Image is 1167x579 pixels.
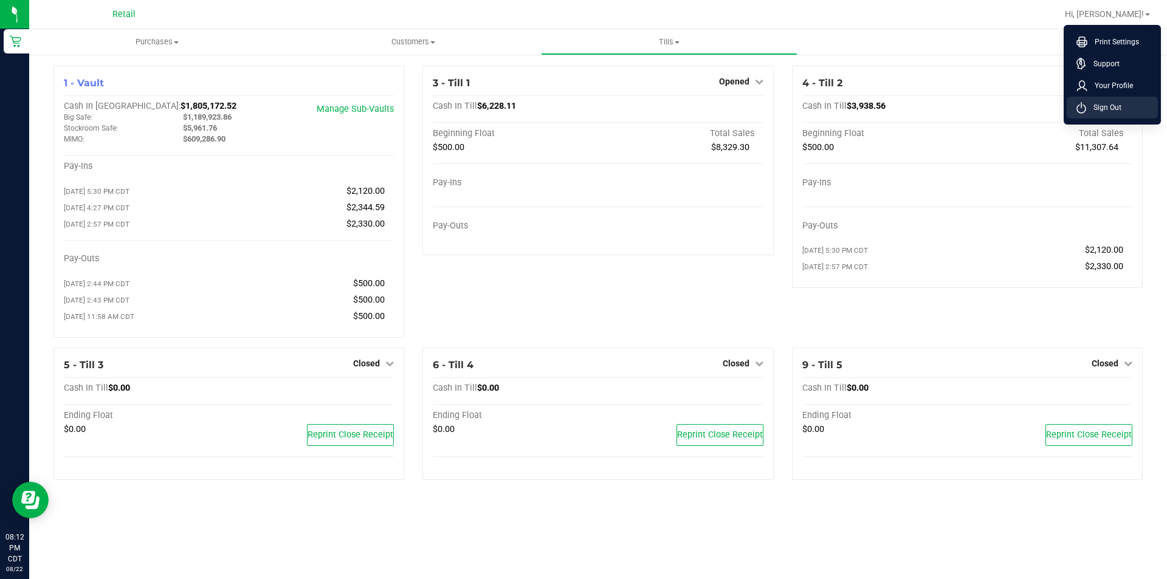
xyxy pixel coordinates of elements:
div: Total Sales [598,128,763,139]
span: $500.00 [433,142,464,152]
button: Reprint Close Receipt [1045,424,1132,446]
div: Total Sales [967,128,1132,139]
span: $0.00 [847,383,869,393]
span: Customers [286,36,540,47]
span: Big Safe: [64,113,92,122]
span: Cash In [GEOGRAPHIC_DATA]: [64,101,181,111]
div: Pay-Outs [433,221,598,231]
div: Pay-Ins [802,177,968,188]
span: $0.00 [108,383,130,393]
span: $0.00 [802,424,824,434]
span: Cash In Till [64,383,108,393]
div: Pay-Ins [433,177,598,188]
span: $2,120.00 [346,186,385,196]
span: [DATE] 11:58 AM CDT [64,312,134,321]
span: Your Profile [1087,80,1133,92]
div: Pay-Outs [64,253,229,264]
span: Sign Out [1086,101,1121,114]
span: $11,307.64 [1075,142,1118,152]
span: Retail [112,9,136,19]
span: Purchases [29,36,285,47]
span: Stockroom Safe: [64,124,118,132]
span: 1 - Vault [64,77,104,89]
span: 4 - Till 2 [802,77,842,89]
span: [DATE] 2:44 PM CDT [64,279,129,288]
span: $1,805,172.52 [181,101,236,111]
span: Hi, [PERSON_NAME]! [1065,9,1144,19]
button: Reprint Close Receipt [307,424,394,446]
a: Customers [285,29,541,55]
span: [DATE] 5:30 PM CDT [802,246,868,255]
span: Cash In Till [433,383,477,393]
a: Manage Sub-Vaults [317,104,394,114]
span: Reprint Close Receipt [308,430,393,440]
span: $3,938.56 [847,101,886,111]
span: $500.00 [802,142,834,152]
span: Support [1086,58,1120,70]
span: MIMO: [64,135,84,143]
span: $6,228.11 [477,101,516,111]
span: Tills [542,36,796,47]
span: $2,330.00 [346,219,385,229]
span: $500.00 [353,295,385,305]
span: $8,329.30 [711,142,749,152]
span: $500.00 [353,278,385,289]
a: Purchases [29,29,285,55]
div: Ending Float [802,410,968,421]
span: [DATE] 2:43 PM CDT [64,296,129,304]
span: 6 - Till 4 [433,359,473,371]
div: Pay-Outs [802,221,968,231]
a: Support [1076,58,1153,70]
span: Cash In Till [802,101,847,111]
span: $0.00 [477,383,499,393]
div: Beginning Float [433,128,598,139]
span: 3 - Till 1 [433,77,470,89]
span: Reprint Close Receipt [1046,430,1132,440]
span: Opened [719,77,749,86]
span: $2,330.00 [1085,261,1123,272]
span: Closed [353,358,380,368]
span: [DATE] 2:57 PM CDT [64,220,129,228]
span: $0.00 [64,424,86,434]
span: [DATE] 2:57 PM CDT [802,262,868,271]
button: Reprint Close Receipt [676,424,763,446]
p: 08:12 PM CDT [5,532,24,564]
span: $500.00 [353,311,385,321]
span: Cash In Till [802,383,847,393]
span: Reprint Close Receipt [677,430,763,440]
iframe: Resource center [12,482,49,518]
span: $2,344.59 [346,202,385,213]
span: Print Settings [1087,36,1139,48]
div: Ending Float [64,410,229,421]
div: Pay-Ins [64,161,229,172]
div: Ending Float [433,410,598,421]
span: 9 - Till 5 [802,359,842,371]
div: Beginning Float [802,128,968,139]
p: 08/22 [5,564,24,574]
span: $609,286.90 [183,134,225,143]
span: Cash In Till [433,101,477,111]
span: $2,120.00 [1085,245,1123,255]
span: [DATE] 5:30 PM CDT [64,187,129,196]
span: $5,961.76 [183,123,217,132]
span: [DATE] 4:27 PM CDT [64,204,129,212]
span: $1,189,923.86 [183,112,232,122]
a: Tills [541,29,797,55]
span: 5 - Till 3 [64,359,103,371]
span: $0.00 [433,424,455,434]
span: Closed [1092,358,1118,368]
span: Closed [723,358,749,368]
inline-svg: Retail [9,35,21,47]
li: Sign Out [1067,97,1158,118]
